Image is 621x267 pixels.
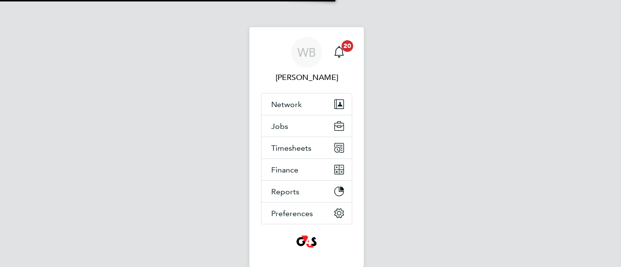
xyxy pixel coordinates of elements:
button: Preferences [261,203,352,224]
span: Warwick Buckley [261,72,352,83]
span: Reports [271,187,299,196]
button: Jobs [261,115,352,137]
span: 20 [342,40,353,52]
span: WB [297,46,316,59]
span: Network [271,100,302,109]
img: g4sssuk-logo-retina.png [294,234,319,250]
a: Go to home page [261,234,352,250]
span: Finance [271,165,298,174]
button: Finance [261,159,352,180]
button: Timesheets [261,137,352,158]
span: Preferences [271,209,313,218]
a: 20 [329,37,349,68]
button: Reports [261,181,352,202]
span: Jobs [271,122,288,131]
span: Timesheets [271,143,311,153]
a: WB[PERSON_NAME] [261,37,352,83]
nav: Main navigation [249,27,364,267]
button: Network [261,94,352,115]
